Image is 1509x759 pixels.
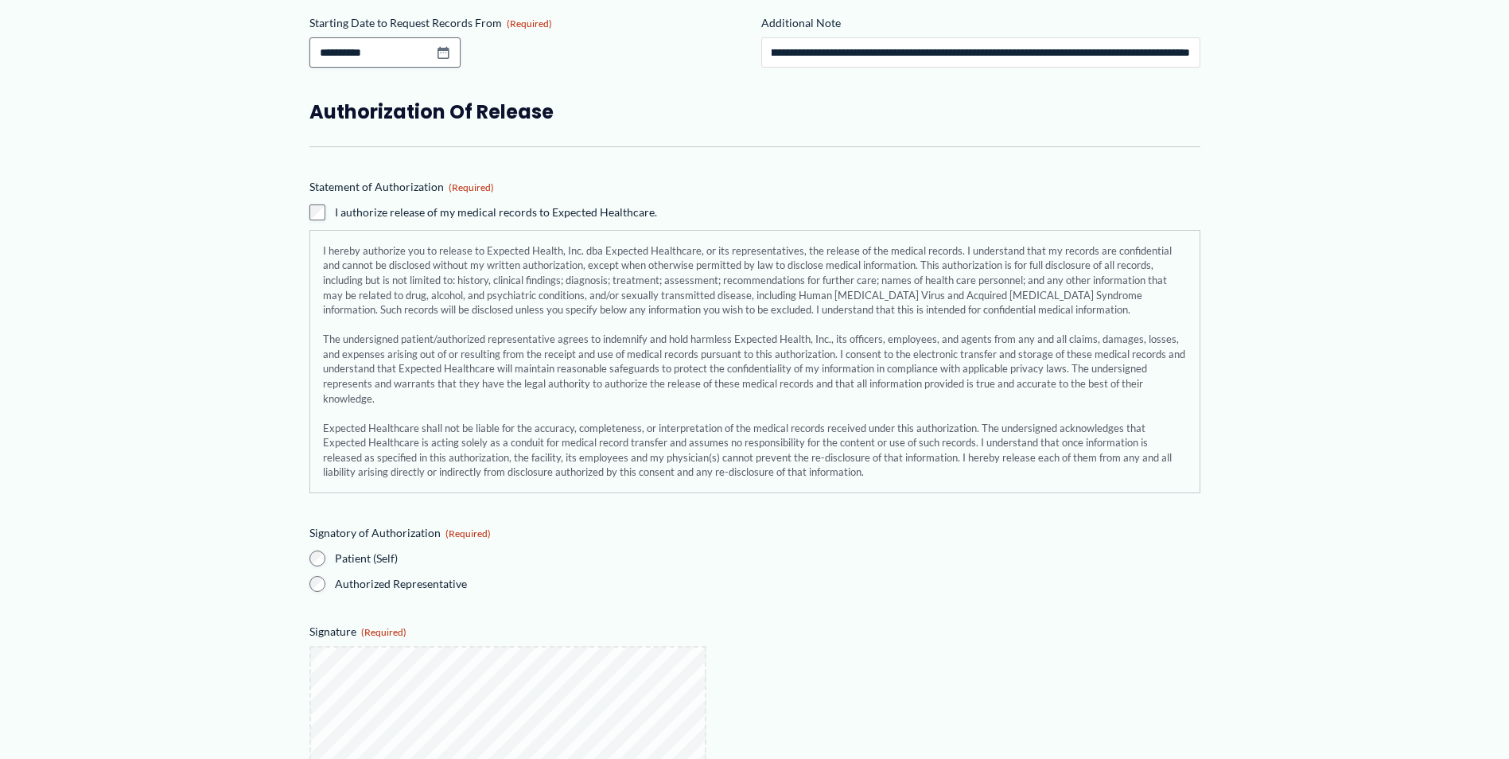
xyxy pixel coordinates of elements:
span: (Required) [449,181,494,193]
label: Starting Date to Request Records From [309,15,749,31]
label: Patient (Self) [335,551,749,566]
legend: Signatory of Authorization [309,525,491,541]
div: I hereby authorize you to release to Expected Health, Inc. dba Expected Healthcare, or its repres... [309,230,1200,493]
label: Authorized Representative [335,576,749,592]
span: (Required) [507,18,552,29]
label: Additional Note [761,15,1200,31]
label: I authorize release of my medical records to Expected Healthcare. [335,204,657,220]
span: (Required) [361,626,406,638]
span: (Required) [445,527,491,539]
h3: Authorization of Release [309,99,1200,124]
legend: Statement of Authorization [309,179,494,195]
label: Signature [309,624,1200,640]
